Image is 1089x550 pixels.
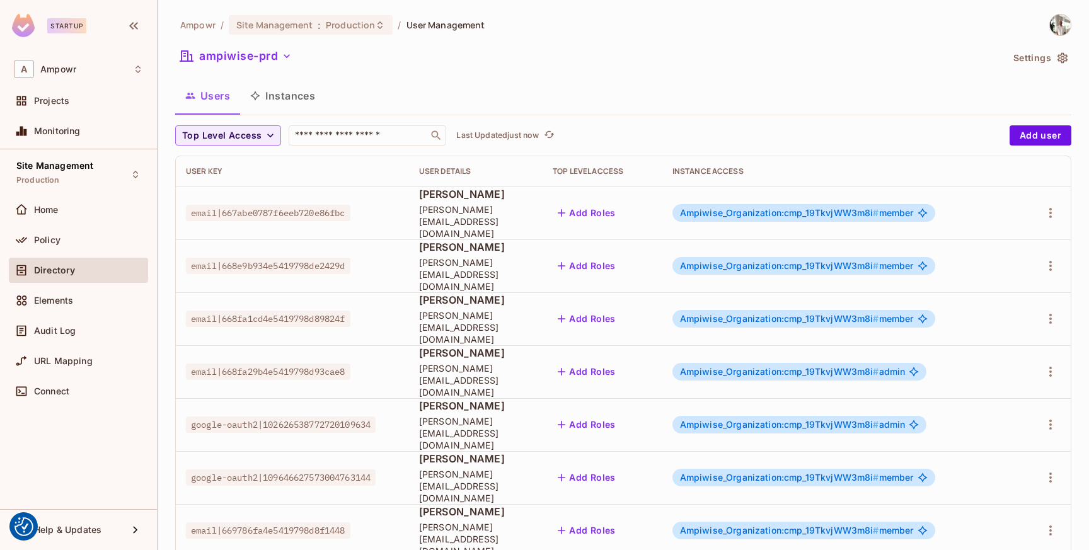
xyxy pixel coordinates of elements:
[317,20,321,30] span: :
[1010,125,1071,146] button: Add user
[34,96,69,106] span: Projects
[1050,14,1071,35] img: Ali Samei
[14,60,34,78] span: A
[182,128,262,144] span: Top Level Access
[419,415,533,451] span: [PERSON_NAME][EMAIL_ADDRESS][DOMAIN_NAME]
[873,419,879,430] span: #
[419,256,533,292] span: [PERSON_NAME][EMAIL_ADDRESS][DOMAIN_NAME]
[34,356,93,366] span: URL Mapping
[873,525,879,536] span: #
[680,260,879,271] span: Ampiwise_Organization:cmp_19TkvjWW3m8i
[539,128,556,143] span: Click to refresh data
[34,126,81,136] span: Monitoring
[680,366,879,377] span: Ampiwise_Organization:cmp_19TkvjWW3m8i
[34,295,73,306] span: Elements
[419,166,533,176] div: User Details
[419,468,533,504] span: [PERSON_NAME][EMAIL_ADDRESS][DOMAIN_NAME]
[16,175,60,185] span: Production
[553,520,621,541] button: Add Roles
[553,203,621,223] button: Add Roles
[419,346,533,360] span: [PERSON_NAME]
[419,240,533,254] span: [PERSON_NAME]
[873,313,879,324] span: #
[14,517,33,536] button: Consent Preferences
[680,525,879,536] span: Ampiwise_Organization:cmp_19TkvjWW3m8i
[553,415,621,435] button: Add Roles
[180,19,216,31] span: the active workspace
[419,309,533,345] span: [PERSON_NAME][EMAIL_ADDRESS][DOMAIN_NAME]
[680,367,906,377] span: admin
[680,208,914,218] span: member
[419,187,533,201] span: [PERSON_NAME]
[186,258,350,274] span: email|668e9b934e5419798de2429d
[34,525,101,535] span: Help & Updates
[873,207,879,218] span: #
[680,420,906,430] span: admin
[175,125,281,146] button: Top Level Access
[553,467,621,488] button: Add Roles
[419,452,533,466] span: [PERSON_NAME]
[680,419,879,430] span: Ampiwise_Organization:cmp_19TkvjWW3m8i
[34,326,76,336] span: Audit Log
[40,64,76,74] span: Workspace: Ampowr
[186,416,376,433] span: google-oauth2|102626538772720109634
[186,311,350,327] span: email|668fa1cd4e5419798d89824f
[34,386,69,396] span: Connect
[419,505,533,518] span: [PERSON_NAME]
[221,19,224,31] li: /
[186,364,350,380] span: email|668fa29b4e5419798d93cae8
[326,19,375,31] span: Production
[186,522,350,539] span: email|669786fa4e5419798d8f1448
[419,362,533,398] span: [PERSON_NAME][EMAIL_ADDRESS][DOMAIN_NAME]
[186,469,376,486] span: google-oauth2|109646627573004763144
[419,203,533,239] span: [PERSON_NAME][EMAIL_ADDRESS][DOMAIN_NAME]
[873,260,879,271] span: #
[672,166,1010,176] div: Instance Access
[14,517,33,536] img: Revisit consent button
[12,14,35,37] img: SReyMgAAAABJRU5ErkJggg==
[406,19,485,31] span: User Management
[873,366,879,377] span: #
[186,166,399,176] div: User Key
[680,207,879,218] span: Ampiwise_Organization:cmp_19TkvjWW3m8i
[873,472,879,483] span: #
[34,235,60,245] span: Policy
[16,161,93,171] span: Site Management
[553,256,621,276] button: Add Roles
[236,19,313,31] span: Site Management
[680,472,879,483] span: Ampiwise_Organization:cmp_19TkvjWW3m8i
[544,129,555,142] span: refresh
[186,205,350,221] span: email|667abe0787f6eeb720e86fbc
[175,46,297,66] button: ampiwise-prd
[553,362,621,382] button: Add Roles
[680,473,914,483] span: member
[553,166,652,176] div: Top Level Access
[680,525,914,536] span: member
[240,80,325,112] button: Instances
[175,80,240,112] button: Users
[398,19,401,31] li: /
[1008,48,1071,68] button: Settings
[541,128,556,143] button: refresh
[553,309,621,329] button: Add Roles
[419,293,533,307] span: [PERSON_NAME]
[680,261,914,271] span: member
[419,399,533,413] span: [PERSON_NAME]
[680,314,914,324] span: member
[34,205,59,215] span: Home
[680,313,879,324] span: Ampiwise_Organization:cmp_19TkvjWW3m8i
[34,265,75,275] span: Directory
[456,130,539,140] p: Last Updated just now
[47,18,86,33] div: Startup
